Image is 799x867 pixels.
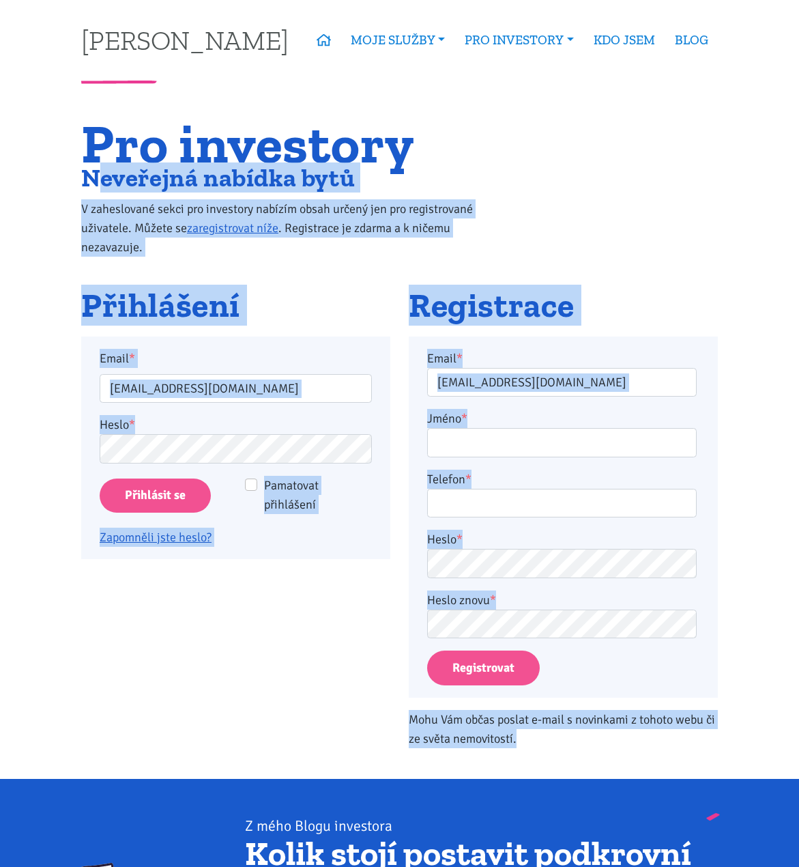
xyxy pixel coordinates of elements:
input: Přihlásit se [100,479,211,513]
label: Telefon [427,470,471,489]
a: MOJE SLUŽBY [340,25,455,56]
label: Jméno [427,409,467,428]
a: PRO INVESTORY [455,25,584,56]
abbr: required [456,532,463,547]
abbr: required [465,472,471,487]
abbr: required [490,593,496,608]
a: zaregistrovat níže [187,221,278,236]
p: Mohu Vám občas poslat e-mail s novinkami z tohoto webu či ze světa nemovitostí. [409,710,718,748]
label: Heslo [427,530,463,549]
label: Email [427,349,463,368]
div: Z mého Blogu investora [245,816,718,836]
h2: Neveřejná nabídka bytů [81,167,499,189]
abbr: required [456,351,463,366]
label: Heslo [100,415,135,434]
a: KDO JSEM [583,25,665,56]
p: V zaheslované sekci pro investory nabízím obsah určený jen pro registrované uživatele. Můžete se ... [81,199,499,257]
button: Registrovat [427,651,540,685]
label: Email [91,349,381,368]
span: Pamatovat přihlášení [264,478,319,512]
abbr: required [461,411,467,426]
h1: Pro investory [81,121,499,167]
h2: Registrace [409,287,718,324]
a: BLOG [665,25,718,56]
h2: Přihlášení [81,287,390,324]
a: [PERSON_NAME] [81,27,289,53]
a: Zapomněli jste heslo? [100,530,212,545]
label: Heslo znovu [427,591,496,610]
